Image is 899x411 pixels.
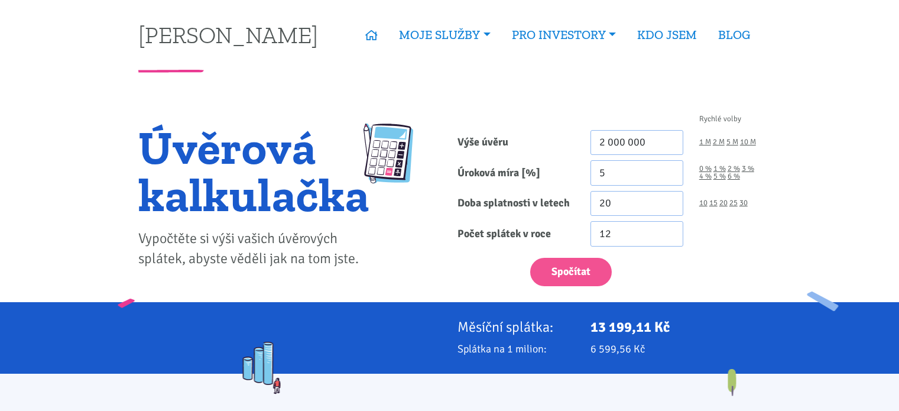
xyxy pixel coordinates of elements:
[726,138,738,146] a: 5 M
[739,199,748,207] a: 30
[728,165,740,173] a: 2 %
[627,21,707,48] a: KDO JSEM
[590,341,761,357] p: 6 599,56 Kč
[713,165,726,173] a: 1 %
[388,21,501,48] a: MOJE SLUŽBY
[450,160,583,186] label: Úroková míra [%]
[450,130,583,156] label: Výše úvěru
[138,23,318,46] a: [PERSON_NAME]
[590,319,761,335] p: 13 199,11 Kč
[699,165,712,173] a: 0 %
[709,199,718,207] a: 15
[457,341,575,357] p: Splátka na 1 milion:
[742,165,754,173] a: 3 %
[740,138,756,146] a: 10 M
[457,319,575,335] p: Měsíční splátka:
[728,173,740,180] a: 6 %
[713,173,726,180] a: 5 %
[699,115,741,123] span: Rychlé volby
[699,138,711,146] a: 1 M
[450,221,583,247] label: Počet splátek v roce
[707,21,761,48] a: BLOG
[138,229,369,269] p: Vypočtěte si výši vašich úvěrových splátek, abyste věděli jak na tom jste.
[699,199,707,207] a: 10
[699,173,712,180] a: 4 %
[501,21,627,48] a: PRO INVESTORY
[729,199,738,207] a: 25
[138,124,369,218] h1: Úvěrová kalkulačka
[450,191,583,216] label: Doba splatnosti v letech
[530,258,612,287] button: Spočítat
[713,138,725,146] a: 2 M
[719,199,728,207] a: 20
